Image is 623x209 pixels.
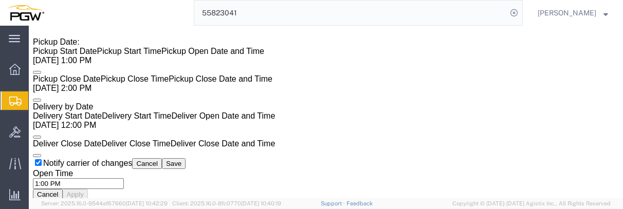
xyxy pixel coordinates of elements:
[321,200,346,206] a: Support
[7,5,44,21] img: logo
[172,200,281,206] span: Client: 2025.16.0-8fc0770
[538,7,596,18] span: Jesse Dawson
[241,200,281,206] span: [DATE] 10:40:19
[194,1,507,25] input: Search for shipment number, reference number
[41,200,168,206] span: Server: 2025.16.0-9544af67660
[29,26,623,198] iframe: FS Legacy Container
[126,200,168,206] span: [DATE] 10:42:29
[537,7,609,19] button: [PERSON_NAME]
[452,199,611,208] span: Copyright © [DATE]-[DATE] Agistix Inc., All Rights Reserved
[346,200,373,206] a: Feedback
